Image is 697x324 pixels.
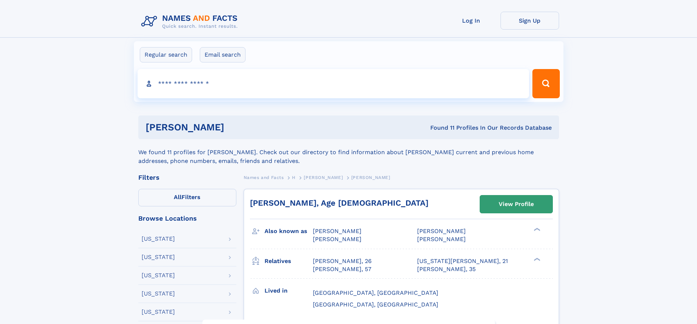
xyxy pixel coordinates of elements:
[304,173,343,182] a: [PERSON_NAME]
[138,139,559,165] div: We found 11 profiles for [PERSON_NAME]. Check out our directory to find information about [PERSON...
[532,227,541,232] div: ❯
[417,265,476,273] a: [PERSON_NAME], 35
[146,123,327,132] h1: [PERSON_NAME]
[265,225,313,237] h3: Also known as
[142,272,175,278] div: [US_STATE]
[142,236,175,242] div: [US_STATE]
[499,196,534,213] div: View Profile
[292,175,296,180] span: H
[327,124,552,132] div: Found 11 Profiles In Our Records Database
[138,69,529,98] input: search input
[351,175,390,180] span: [PERSON_NAME]
[138,174,236,181] div: Filters
[304,175,343,180] span: [PERSON_NAME]
[140,47,192,62] label: Regular search
[313,236,361,243] span: [PERSON_NAME]
[313,257,372,265] a: [PERSON_NAME], 26
[313,301,438,308] span: [GEOGRAPHIC_DATA], [GEOGRAPHIC_DATA]
[142,309,175,315] div: [US_STATE]
[417,228,466,235] span: [PERSON_NAME]
[417,236,466,243] span: [PERSON_NAME]
[138,189,236,206] label: Filters
[250,198,428,207] a: [PERSON_NAME], Age [DEMOGRAPHIC_DATA]
[244,173,284,182] a: Names and Facts
[313,228,361,235] span: [PERSON_NAME]
[532,69,559,98] button: Search Button
[142,291,175,297] div: [US_STATE]
[532,257,541,262] div: ❯
[417,257,508,265] a: [US_STATE][PERSON_NAME], 21
[313,289,438,296] span: [GEOGRAPHIC_DATA], [GEOGRAPHIC_DATA]
[313,265,371,273] a: [PERSON_NAME], 57
[138,12,244,31] img: Logo Names and Facts
[480,195,552,213] a: View Profile
[442,12,501,30] a: Log In
[501,12,559,30] a: Sign Up
[265,255,313,267] h3: Relatives
[138,215,236,222] div: Browse Locations
[265,285,313,297] h3: Lived in
[292,173,296,182] a: H
[174,194,181,201] span: All
[142,254,175,260] div: [US_STATE]
[200,47,246,62] label: Email search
